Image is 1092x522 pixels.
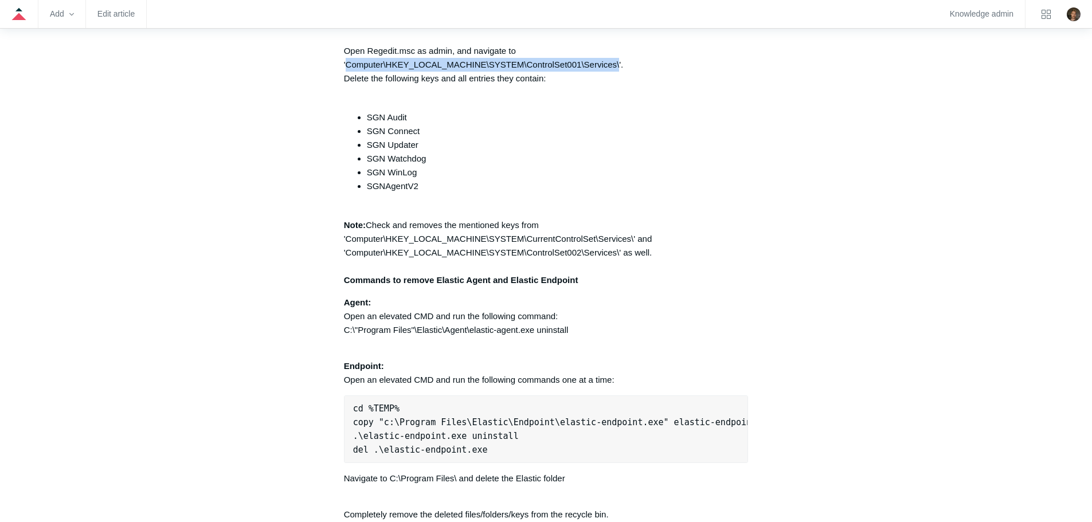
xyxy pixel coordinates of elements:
[344,346,749,387] p: Open an elevated CMD and run the following commands one at a time:
[344,297,371,307] strong: Agent:
[344,275,578,285] strong: Commands to remove Elastic Agent and Elastic Endpoint
[367,124,749,138] li: SGN Connect
[1067,7,1081,21] zd-hc-trigger: Click your profile icon to open the profile menu
[344,296,749,337] p: Open an elevated CMD and run the following command: C:\"Program Files"\Elastic\Agent\elastic-agen...
[344,218,749,287] p: Check and removes the mentioned keys from 'Computer\HKEY_LOCAL_MACHINE\SYSTEM\CurrentControlSet\S...
[97,11,135,17] a: Edit article
[344,30,749,99] p: Open Regedit.msc as admin, and navigate to 'Computer\HKEY_LOCAL_MACHINE\SYSTEM\ControlSet001\Serv...
[367,138,749,152] li: SGN Updater
[367,166,749,179] li: SGN WinLog
[950,11,1013,17] a: Knowledge admin
[344,395,749,463] pre: cd %TEMP% copy "c:\Program Files\Elastic\Endpoint\elastic-endpoint.exe" elastic-endpoint.exe .\el...
[344,220,366,230] strong: Note:
[344,472,749,485] p: Navigate to C:\Program Files\ and delete the Elastic folder
[1067,7,1081,21] img: user avatar
[344,494,749,521] p: Completely remove the deleted files/folders/keys from the recycle bin.
[367,152,749,166] li: SGN Watchdog
[50,11,74,17] zd-hc-trigger: Add
[367,179,749,207] li: SGNAgentV2
[367,111,749,124] li: SGN Audit
[344,361,384,371] strong: Endpoint:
